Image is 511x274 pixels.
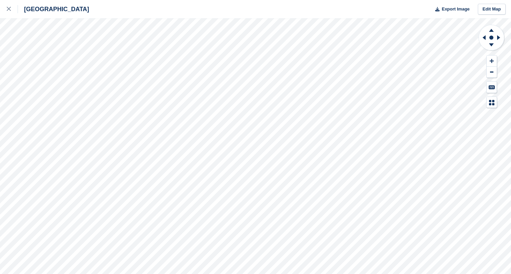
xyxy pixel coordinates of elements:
button: Zoom In [487,56,497,67]
button: Export Image [431,4,470,15]
span: Export Image [442,6,469,13]
button: Keyboard Shortcuts [487,82,497,93]
div: [GEOGRAPHIC_DATA] [18,5,89,13]
a: Edit Map [478,4,506,15]
button: Zoom Out [487,67,497,78]
button: Map Legend [487,97,497,108]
